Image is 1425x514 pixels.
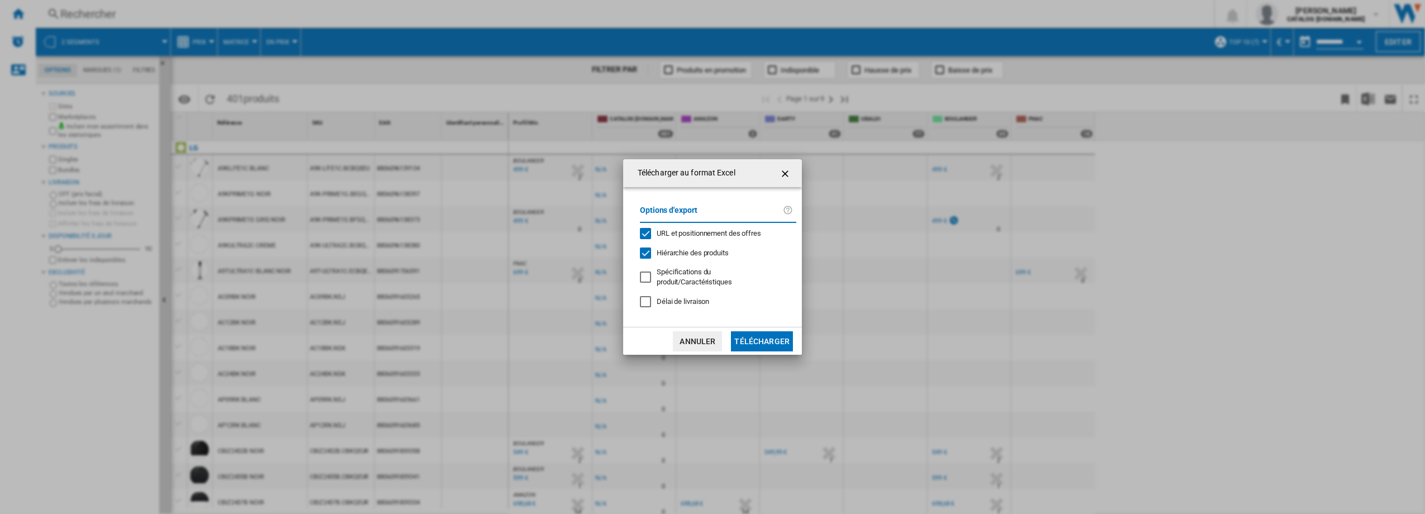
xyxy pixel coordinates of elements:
[657,249,729,257] span: Hiérarchie des produits
[657,267,787,287] div: S'applique uniquement à la vision catégorie
[640,297,796,307] md-checkbox: Délai de livraison
[657,297,709,306] span: Délai de livraison
[640,248,787,258] md-checkbox: Hiérarchie des produits
[775,162,797,184] button: getI18NText('BUTTONS.CLOSE_DIALOG')
[657,229,761,237] span: URL et positionnement des offres
[673,331,722,351] button: Annuler
[731,331,793,351] button: Télécharger
[632,168,735,179] h4: Télécharger au format Excel
[657,268,732,286] span: Spécifications du produit/Caractéristiques
[640,204,783,225] label: Options d'export
[780,167,793,180] ng-md-icon: getI18NText('BUTTONS.CLOSE_DIALOG')
[640,229,787,239] md-checkbox: URL et positionnement des offres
